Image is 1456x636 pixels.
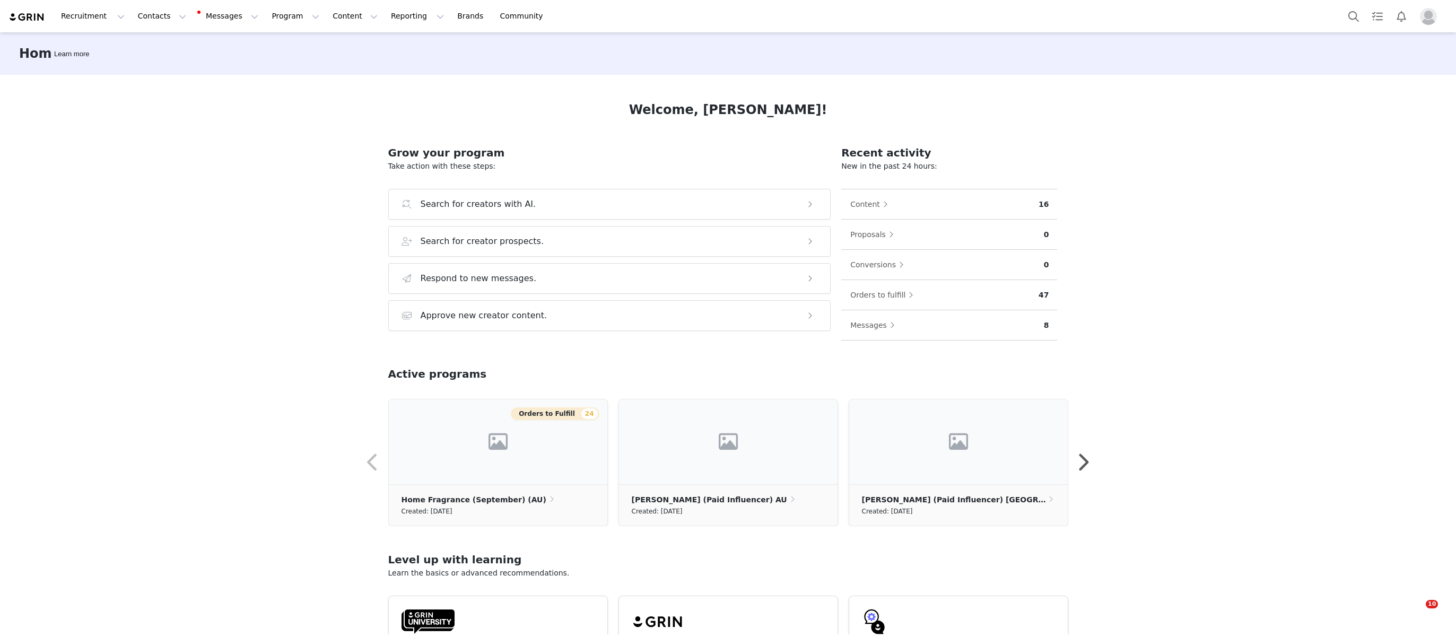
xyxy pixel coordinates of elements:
[1039,199,1049,210] p: 16
[402,506,452,517] small: Created: [DATE]
[52,49,91,59] div: Tooltip anchor
[1039,290,1049,301] p: 47
[632,609,685,634] img: grin-logo-black.svg
[388,226,831,257] button: Search for creator prospects.
[862,494,1047,506] p: [PERSON_NAME] (Paid Influencer) [GEOGRAPHIC_DATA]
[402,494,546,506] p: Home Fragrance (September) (AU)
[421,272,537,285] h3: Respond to new messages.
[388,568,1068,579] p: Learn the basics or advanced recommendations.
[841,145,1057,161] h2: Recent activity
[1420,8,1437,25] img: placeholder-profile.jpg
[632,506,683,517] small: Created: [DATE]
[1414,8,1448,25] button: Profile
[132,4,193,28] button: Contacts
[421,309,547,322] h3: Approve new creator content.
[841,161,1057,172] p: New in the past 24 hours:
[8,12,46,22] img: grin logo
[1342,4,1365,28] button: Search
[421,235,544,248] h3: Search for creator prospects.
[629,100,827,119] h1: Welcome, [PERSON_NAME]!
[850,256,909,273] button: Conversions
[1044,320,1049,331] p: 8
[850,196,893,213] button: Content
[451,4,493,28] a: Brands
[421,198,536,211] h3: Search for creators with AI.
[55,4,131,28] button: Recruitment
[1366,4,1389,28] a: Tasks
[632,494,787,506] p: [PERSON_NAME] (Paid Influencer) AU
[193,4,265,28] button: Messages
[850,226,899,243] button: Proposals
[388,145,831,161] h2: Grow your program
[402,609,455,634] img: GRIN-University-Logo-Black.svg
[388,366,487,382] h2: Active programs
[388,552,1068,568] h2: Level up with learning
[862,609,887,634] img: GRIN-help-icon.svg
[1390,4,1413,28] button: Notifications
[388,263,831,294] button: Respond to new messages.
[494,4,554,28] a: Community
[1426,600,1438,608] span: 10
[19,44,60,63] h3: Home
[388,189,831,220] button: Search for creators with AI.
[511,407,599,420] button: Orders to Fulfill24
[385,4,450,28] button: Reporting
[1044,229,1049,240] p: 0
[388,161,831,172] p: Take action with these steps:
[326,4,384,28] button: Content
[388,300,831,331] button: Approve new creator content.
[1404,600,1429,625] iframe: Intercom live chat
[850,286,919,303] button: Orders to fulfill
[850,317,900,334] button: Messages
[1044,259,1049,271] p: 0
[265,4,326,28] button: Program
[862,506,913,517] small: Created: [DATE]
